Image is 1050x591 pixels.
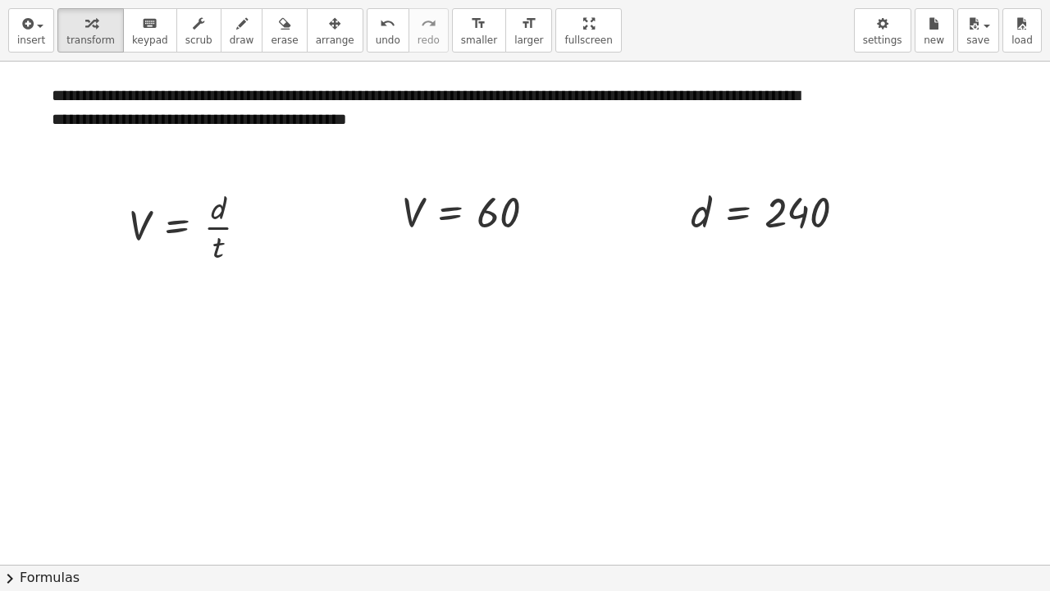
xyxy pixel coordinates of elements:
button: new [915,8,954,53]
button: insert [8,8,54,53]
button: redoredo [409,8,449,53]
i: format_size [521,14,536,34]
span: insert [17,34,45,46]
span: redo [418,34,440,46]
button: format_sizesmaller [452,8,506,53]
span: larger [514,34,543,46]
i: undo [380,14,395,34]
span: undo [376,34,400,46]
button: fullscreen [555,8,621,53]
button: format_sizelarger [505,8,552,53]
button: draw [221,8,263,53]
button: undoundo [367,8,409,53]
button: save [957,8,999,53]
i: redo [421,14,436,34]
span: arrange [316,34,354,46]
button: load [1002,8,1042,53]
button: keyboardkeypad [123,8,177,53]
span: draw [230,34,254,46]
i: keyboard [142,14,157,34]
span: scrub [185,34,212,46]
button: erase [262,8,307,53]
span: erase [271,34,298,46]
button: scrub [176,8,221,53]
span: settings [863,34,902,46]
span: save [966,34,989,46]
span: smaller [461,34,497,46]
span: load [1011,34,1033,46]
span: transform [66,34,115,46]
i: format_size [471,14,486,34]
button: arrange [307,8,363,53]
span: keypad [132,34,168,46]
span: new [924,34,944,46]
span: fullscreen [564,34,612,46]
button: settings [854,8,911,53]
button: transform [57,8,124,53]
